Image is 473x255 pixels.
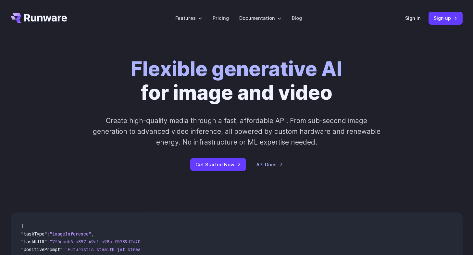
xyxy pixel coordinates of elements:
span: "7f3ebcb6-b897-49e1-b98c-f5789d2d40d7" [50,239,148,245]
label: Features [175,14,202,22]
p: Create high-quality media through a fast, affordable API. From sub-second image generation to adv... [92,115,381,148]
span: "taskUUID" [21,239,47,245]
label: Documentation [239,14,281,22]
a: Get Started Now [190,158,246,171]
a: Sign up [429,12,463,24]
span: : [47,239,50,245]
span: "Futuristic stealth jet streaking through a neon-lit cityscape with glowing purple exhaust" [65,247,302,252]
span: "positivePrompt" [21,247,63,252]
span: : [63,247,65,252]
a: Blog [292,14,302,22]
span: : [47,231,50,237]
span: "taskType" [21,231,47,237]
span: "imageInference" [50,231,91,237]
a: Pricing [213,14,229,22]
strong: Flexible generative AI [131,57,342,81]
a: Sign in [405,14,421,22]
span: , [91,231,94,237]
a: API Docs [256,161,283,168]
h1: for image and video [131,57,342,105]
a: Go to / [11,13,67,23]
span: { [21,223,24,229]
